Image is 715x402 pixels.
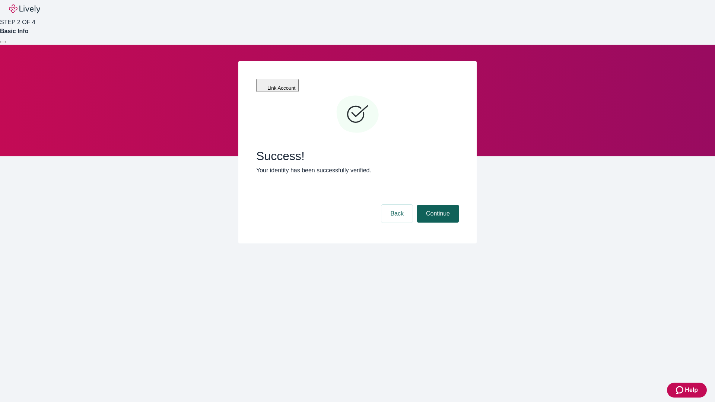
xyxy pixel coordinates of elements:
span: Help [685,386,698,395]
svg: Zendesk support icon [676,386,685,395]
button: Back [381,205,413,223]
button: Continue [417,205,459,223]
svg: Checkmark icon [335,92,380,137]
span: Success! [256,149,459,163]
button: Link Account [256,79,299,92]
button: Zendesk support iconHelp [667,383,707,398]
p: Your identity has been successfully verified. [256,166,459,175]
img: Lively [9,4,40,13]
